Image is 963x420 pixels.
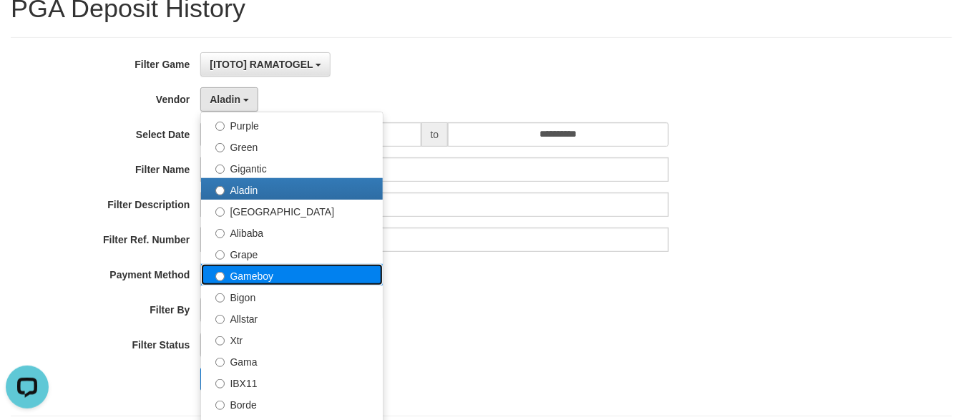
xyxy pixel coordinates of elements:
[210,94,240,105] span: Aladin
[215,358,225,367] input: Gama
[215,229,225,238] input: Alibaba
[201,350,383,371] label: Gama
[215,315,225,324] input: Allstar
[201,178,383,200] label: Aladin
[215,207,225,217] input: [GEOGRAPHIC_DATA]
[215,250,225,260] input: Grape
[215,186,225,195] input: Aladin
[201,393,383,414] label: Borde
[201,200,383,221] label: [GEOGRAPHIC_DATA]
[6,6,49,49] button: Open LiveChat chat widget
[215,336,225,346] input: Xtr
[215,379,225,389] input: IBX11
[421,122,449,147] span: to
[201,135,383,157] label: Green
[215,143,225,152] input: Green
[215,293,225,303] input: Bigon
[201,285,383,307] label: Bigon
[201,114,383,135] label: Purple
[215,122,225,131] input: Purple
[200,87,258,112] button: Aladin
[201,328,383,350] label: Xtr
[201,307,383,328] label: Allstar
[201,371,383,393] label: IBX11
[201,157,383,178] label: Gigantic
[215,165,225,174] input: Gigantic
[210,59,313,70] span: [ITOTO] RAMATOGEL
[215,401,225,410] input: Borde
[201,264,383,285] label: Gameboy
[201,243,383,264] label: Grape
[215,272,225,281] input: Gameboy
[200,52,331,77] button: [ITOTO] RAMATOGEL
[201,221,383,243] label: Alibaba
